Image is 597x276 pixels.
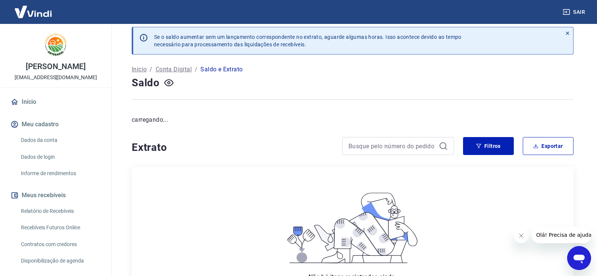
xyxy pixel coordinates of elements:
[4,5,63,11] span: Olá! Precisa de ajuda?
[348,140,436,152] input: Busque pelo número do pedido
[18,133,103,148] a: Dados da conta
[156,65,192,74] a: Conta Digital
[9,94,103,110] a: Início
[132,140,333,155] h4: Extrato
[26,63,85,71] p: [PERSON_NAME]
[132,65,147,74] a: Início
[195,65,197,74] p: /
[18,237,103,252] a: Contratos com credores
[132,115,573,124] p: carregando...
[567,246,591,270] iframe: Botão para abrir a janela de mensagens
[9,0,57,23] img: Vindi
[132,75,160,90] h4: Saldo
[9,187,103,204] button: Meus recebíveis
[18,149,103,165] a: Dados de login
[18,253,103,269] a: Disponibilização de agenda
[514,228,529,243] iframe: Fechar mensagem
[532,227,591,243] iframe: Mensagem da empresa
[18,204,103,219] a: Relatório de Recebíveis
[150,65,152,74] p: /
[523,137,573,155] button: Exportar
[18,166,103,181] a: Informe de rendimentos
[15,74,97,81] p: [EMAIL_ADDRESS][DOMAIN_NAME]
[561,5,588,19] button: Sair
[18,220,103,235] a: Recebíveis Futuros Online
[41,30,71,60] img: 88cfd489-ffb9-4ff3-9d54-8f81e8335bb7.jpeg
[463,137,514,155] button: Filtros
[9,116,103,133] button: Meu cadastro
[200,65,243,74] p: Saldo e Extrato
[154,33,462,48] p: Se o saldo aumentar sem um lançamento correspondente no extrato, aguarde algumas horas. Isso acon...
